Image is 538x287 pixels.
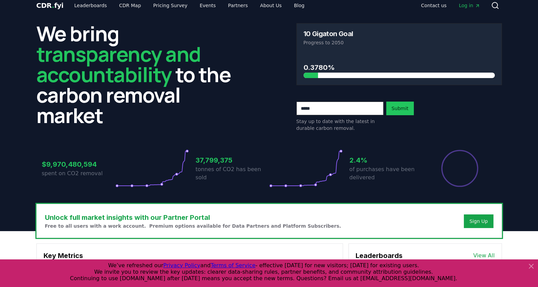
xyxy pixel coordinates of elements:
span: CDR fyi [36,1,64,10]
h3: 10 Gigaton Goal [304,30,353,37]
p: tonnes of CO2 has been sold [196,165,269,182]
a: Sign Up [469,218,488,225]
button: Submit [386,102,414,115]
span: transparency and accountability [36,40,201,88]
h3: 2.4% [349,155,423,165]
p: Stay up to date with the latest in durable carbon removal. [296,118,384,132]
h3: $9,970,480,594 [42,159,115,169]
h2: We bring to the carbon removal market [36,23,242,125]
h3: 0.3780% [304,62,495,73]
p: Free to all users with a work account. Premium options available for Data Partners and Platform S... [45,223,341,229]
span: Log in [459,2,480,9]
h3: Key Metrics [44,251,336,261]
p: Progress to 2050 [304,39,495,46]
a: View All [473,252,495,260]
button: Sign Up [464,214,493,228]
p: spent on CO2 removal [42,169,115,178]
span: . [52,1,54,10]
h3: Unlock full market insights with our Partner Portal [45,212,341,223]
h3: 37,799,375 [196,155,269,165]
a: CDR.fyi [36,1,64,10]
h3: Leaderboards [356,251,403,261]
div: Percentage of sales delivered [441,149,479,187]
p: of purchases have been delivered [349,165,423,182]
